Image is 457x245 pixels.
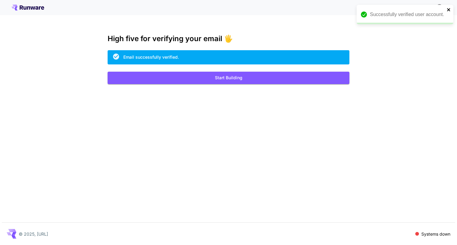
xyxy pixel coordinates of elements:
p: Systems down [421,231,450,237]
div: Successfully verified user account. [370,11,445,18]
h3: High five for verifying your email 🖐️ [108,34,349,43]
button: close [447,7,451,12]
iframe: Chat Widget [427,216,457,245]
button: In order to qualify for free credit, you need to sign up with a business email address and click ... [433,1,446,13]
div: Email successfully verified. [123,54,179,60]
p: © 2025, [URL] [19,231,48,237]
button: Start Building [108,72,349,84]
